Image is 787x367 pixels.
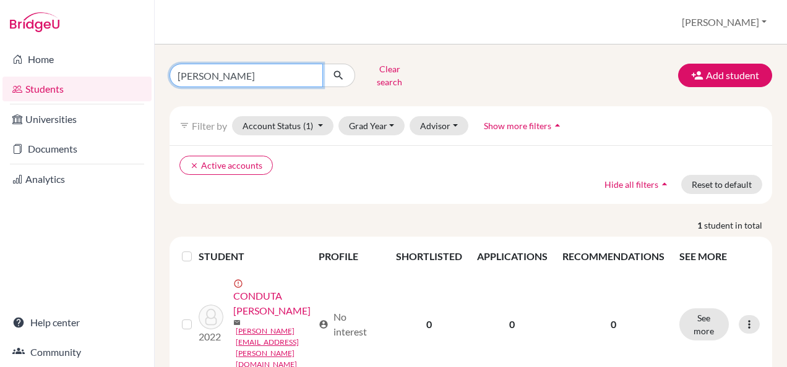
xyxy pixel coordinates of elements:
[672,242,767,271] th: SEE MORE
[2,77,152,101] a: Students
[704,219,772,232] span: student in total
[658,178,671,190] i: arrow_drop_up
[2,137,152,161] a: Documents
[232,116,333,135] button: Account Status(1)
[192,120,227,132] span: Filter by
[233,289,313,318] a: CONDUTA [PERSON_NAME]
[551,119,564,132] i: arrow_drop_up
[676,11,772,34] button: [PERSON_NAME]
[555,242,672,271] th: RECOMMENDATIONS
[410,116,468,135] button: Advisor
[303,120,313,131] span: (1)
[190,161,199,170] i: clear
[678,64,772,87] button: Add student
[199,305,223,329] img: CONDUTA ELIAS, RODRIGO
[233,319,241,326] span: mail
[199,329,223,344] p: 2022
[389,242,470,271] th: SHORTLISTED
[199,242,311,271] th: STUDENT
[311,242,389,271] th: PROFILE
[338,116,405,135] button: Grad Year
[233,279,246,289] span: error_outline
[562,317,664,332] p: 0
[484,120,551,131] span: Show more filters
[10,12,59,32] img: Bridge-U
[2,310,152,335] a: Help center
[179,156,273,175] button: clearActive accounts
[604,179,658,190] span: Hide all filters
[473,116,574,135] button: Show more filtersarrow_drop_up
[679,308,729,340] button: See more
[681,175,762,194] button: Reset to default
[470,242,555,271] th: APPLICATIONS
[2,167,152,192] a: Analytics
[319,319,329,329] span: account_circle
[179,120,189,130] i: filter_list
[594,175,681,194] button: Hide all filtersarrow_drop_up
[2,107,152,132] a: Universities
[170,64,323,87] input: Find student by name...
[319,310,381,339] div: No interest
[697,219,704,232] strong: 1
[2,340,152,365] a: Community
[355,59,424,91] button: Clear search
[2,47,152,72] a: Home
